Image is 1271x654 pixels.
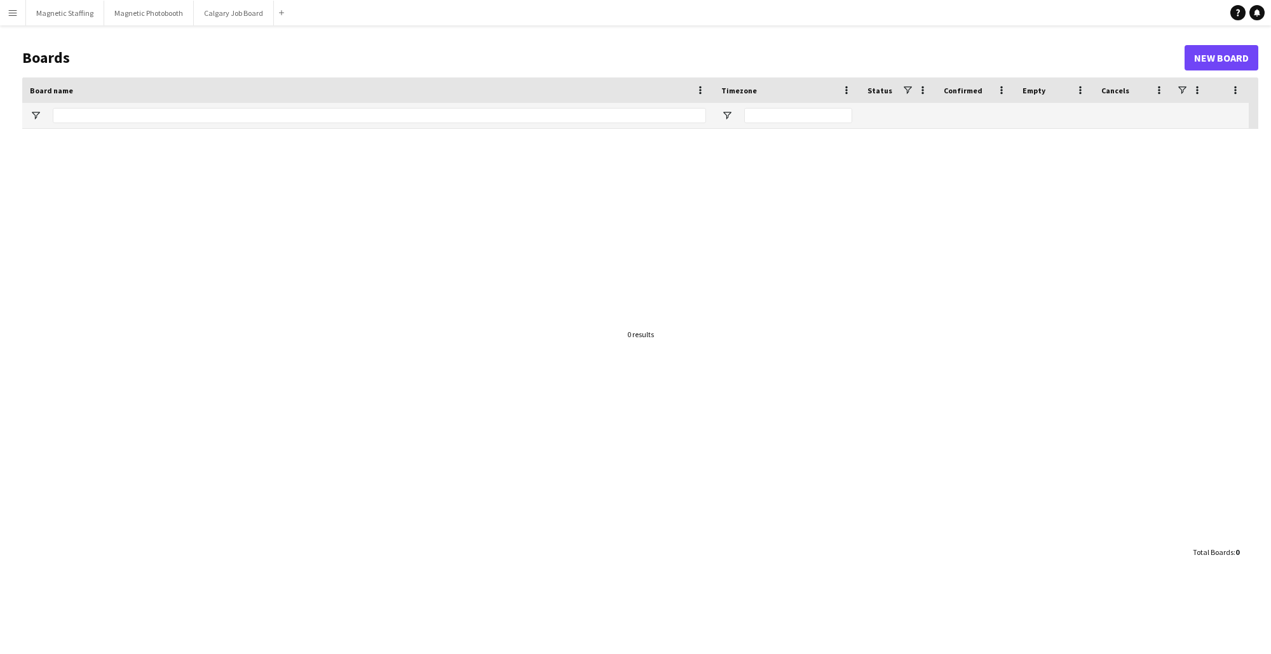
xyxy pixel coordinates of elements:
input: Board name Filter Input [53,108,706,123]
a: New Board [1185,45,1258,70]
button: Magnetic Photobooth [104,1,194,25]
div: 0 results [627,330,654,339]
span: Empty [1023,86,1045,95]
span: Cancels [1101,86,1129,95]
h1: Boards [22,48,1185,67]
div: : [1193,540,1239,564]
span: Confirmed [944,86,982,95]
span: Board name [30,86,73,95]
span: 0 [1235,547,1239,557]
button: Open Filter Menu [30,110,41,121]
span: Total Boards [1193,547,1234,557]
input: Timezone Filter Input [744,108,852,123]
span: Status [867,86,892,95]
button: Magnetic Staffing [26,1,104,25]
button: Open Filter Menu [721,110,733,121]
button: Calgary Job Board [194,1,274,25]
span: Timezone [721,86,757,95]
